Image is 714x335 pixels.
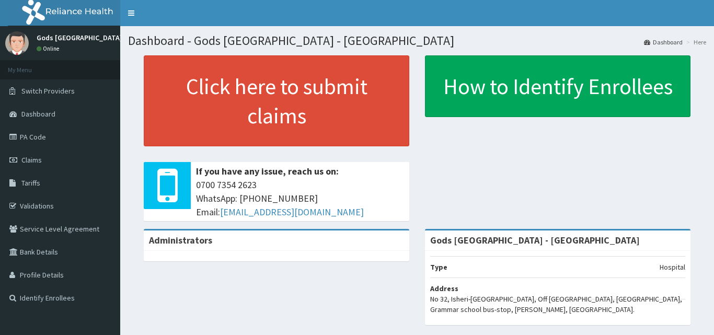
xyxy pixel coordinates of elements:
h1: Dashboard - Gods [GEOGRAPHIC_DATA] - [GEOGRAPHIC_DATA] [128,34,706,48]
b: If you have any issue, reach us on: [196,165,339,177]
strong: Gods [GEOGRAPHIC_DATA] - [GEOGRAPHIC_DATA] [430,234,640,246]
span: Switch Providers [21,86,75,96]
a: Dashboard [644,38,683,47]
img: User Image [5,31,29,55]
span: Claims [21,155,42,165]
b: Address [430,284,458,293]
a: Click here to submit claims [144,55,409,146]
p: No 32, Isheri-[GEOGRAPHIC_DATA], Off [GEOGRAPHIC_DATA], [GEOGRAPHIC_DATA], Grammar school bus-sto... [430,294,685,315]
span: 0700 7354 2623 WhatsApp: [PHONE_NUMBER] Email: [196,178,404,218]
span: Tariffs [21,178,40,188]
span: Dashboard [21,109,55,119]
a: [EMAIL_ADDRESS][DOMAIN_NAME] [220,206,364,218]
p: Gods [GEOGRAPHIC_DATA] [37,34,122,41]
b: Administrators [149,234,212,246]
p: Hospital [660,262,685,272]
a: How to Identify Enrollees [425,55,690,117]
b: Type [430,262,447,272]
a: Online [37,45,62,52]
li: Here [684,38,706,47]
